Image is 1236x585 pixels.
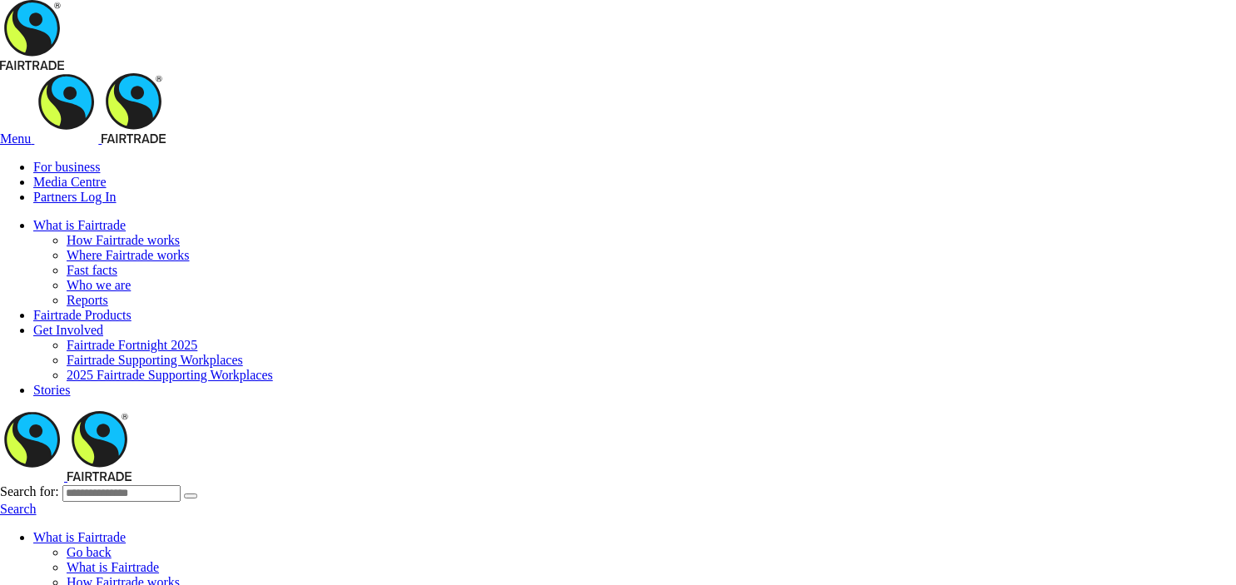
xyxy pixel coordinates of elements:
[33,218,126,232] a: What is Fairtrade
[67,368,273,382] a: 2025 Fairtrade Supporting Workplaces
[33,160,100,174] a: For business
[67,338,197,352] a: Fairtrade Fortnight 2025
[62,485,181,502] input: Search for:
[67,560,159,574] a: What is Fairtrade
[184,493,197,498] button: Submit Search
[34,73,98,143] img: Fairtrade Australia New Zealand logo
[67,278,131,292] a: Who we are
[102,73,166,143] img: Fairtrade Australia New Zealand logo
[33,323,103,337] a: Get Involved
[67,353,243,367] a: Fairtrade Supporting Workplaces
[67,293,108,307] a: Reports
[33,530,126,544] a: What is Fairtrade
[67,545,112,559] a: Go back
[33,175,107,189] a: Media Centre
[67,233,180,247] a: How Fairtrade works
[33,383,70,397] a: Stories
[33,190,117,204] a: Partners Log In
[67,248,190,262] a: Where Fairtrade works
[67,263,117,277] a: Fast facts
[33,308,132,322] a: Fairtrade Products
[67,411,132,481] img: Fairtrade Australia New Zealand logo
